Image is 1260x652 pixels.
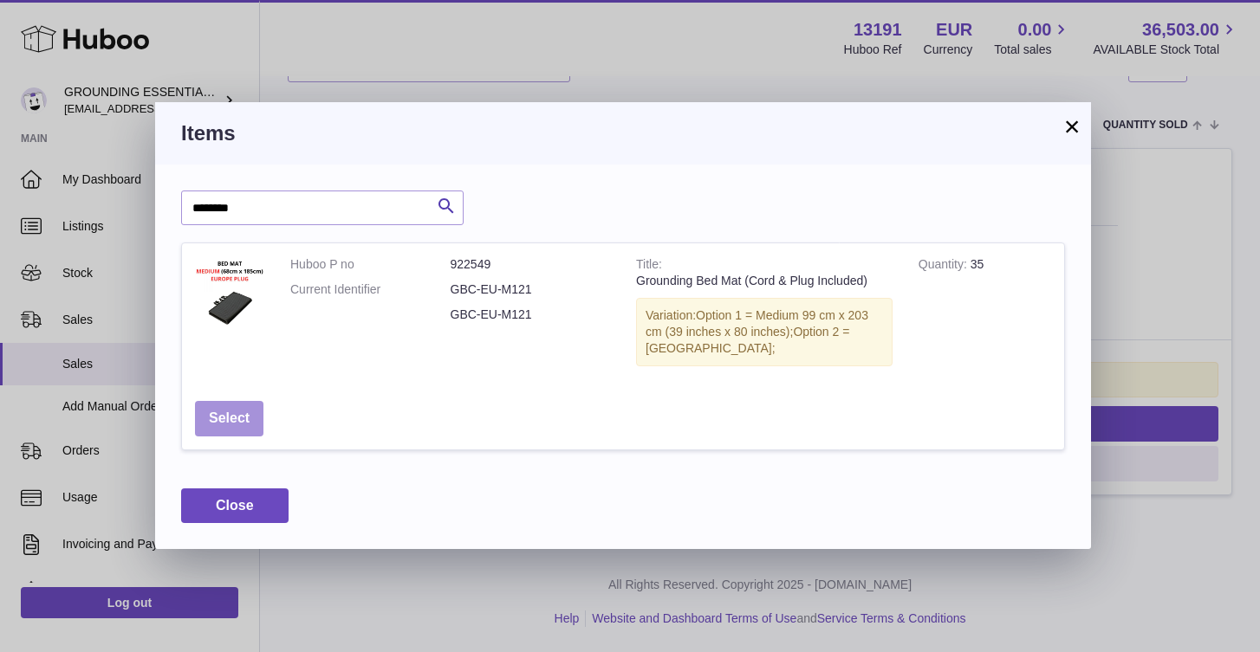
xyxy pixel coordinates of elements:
dt: Huboo P no [290,256,451,273]
button: Close [181,488,289,524]
strong: Title [636,257,662,275]
dd: 922549 [451,256,611,273]
h3: Items [181,119,1065,147]
dd: GBC-EU-M121 [451,307,611,323]
span: Close [216,498,254,513]
span: Option 2 = [GEOGRAPHIC_DATA]; [646,325,849,355]
button: Select [195,401,263,436]
strong: Quantity [919,257,971,275]
div: Grounding Bed Mat (Cord & Plug Included) [636,273,893,289]
span: Option 1 = Medium 99 cm x 203 cm (39 inches x 80 inches); [646,308,868,339]
button: × [1062,116,1082,137]
img: Grounding Bed Mat (Cord & Plug Included) [195,256,264,326]
dd: GBC-EU-M121 [451,281,611,298]
dt: Current Identifier [290,281,451,298]
div: Variation: [636,298,893,366]
td: 35 [906,243,1064,387]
